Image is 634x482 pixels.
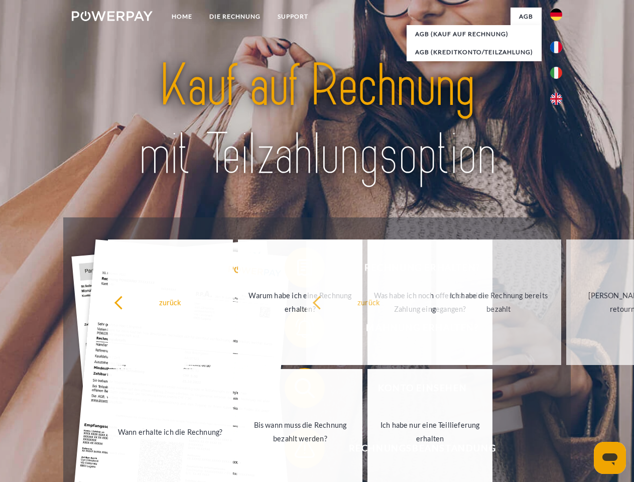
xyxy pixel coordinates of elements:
img: logo-powerpay-white.svg [72,11,153,21]
div: Ich habe die Rechnung bereits bezahlt [442,289,555,316]
img: it [550,67,562,79]
img: fr [550,41,562,53]
img: de [550,9,562,21]
a: SUPPORT [269,8,317,26]
div: Warum habe ich eine Rechnung erhalten? [244,289,357,316]
a: AGB (Kreditkonto/Teilzahlung) [407,43,542,61]
a: Home [163,8,201,26]
iframe: Schaltfläche zum Öffnen des Messaging-Fensters [594,442,626,474]
div: Ich habe nur eine Teillieferung erhalten [373,418,486,445]
a: agb [511,8,542,26]
img: en [550,93,562,105]
img: title-powerpay_de.svg [96,48,538,192]
div: Bis wann muss die Rechnung bezahlt werden? [244,418,357,445]
div: Wann erhalte ich die Rechnung? [114,425,227,438]
div: zurück [312,295,425,309]
a: DIE RECHNUNG [201,8,269,26]
a: AGB (Kauf auf Rechnung) [407,25,542,43]
div: zurück [114,295,227,309]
